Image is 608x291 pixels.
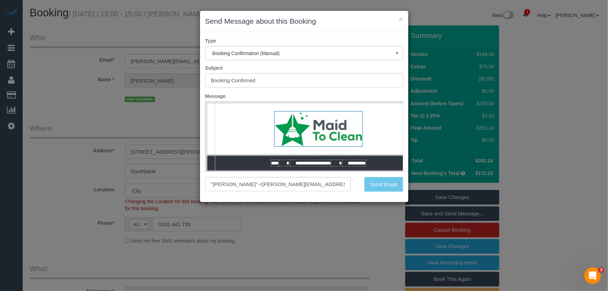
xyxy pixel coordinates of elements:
label: Message [200,93,408,100]
iframe: Intercom live chat [584,267,601,284]
button: Booking Confirmation (Manual) [205,46,403,60]
iframe: Rich Text Editor, editor1 [206,102,403,210]
button: × [399,15,403,23]
label: Type [200,37,408,44]
h3: Send Message about this Booking [205,16,403,26]
span: Booking Confirmation (Manual) [213,51,396,56]
label: Subject [200,64,408,71]
input: Subject [205,73,403,87]
span: 3 [599,267,604,273]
